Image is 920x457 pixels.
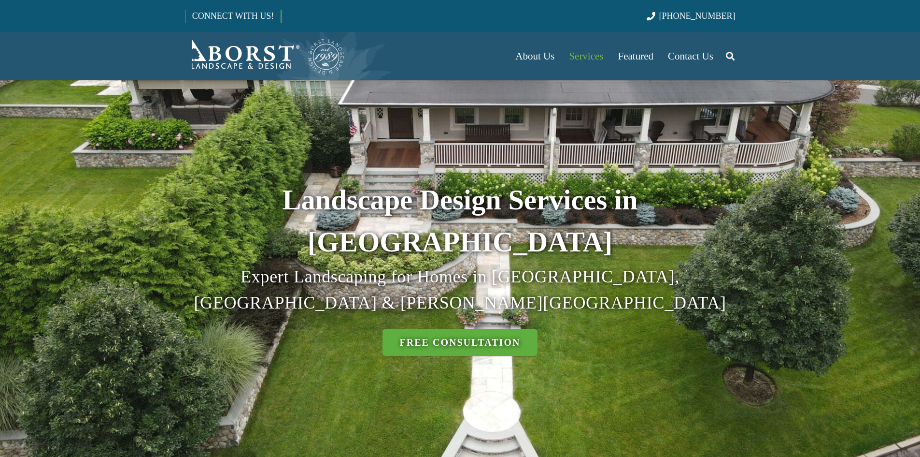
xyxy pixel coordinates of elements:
span: Contact Us [668,50,713,62]
a: Services [562,32,610,80]
a: Borst-Logo [185,37,345,75]
a: CONNECT WITH US! [185,4,281,28]
a: Search [721,44,740,68]
strong: Landscape Design Services in [GEOGRAPHIC_DATA] [282,184,637,258]
span: [PHONE_NUMBER] [659,11,736,21]
a: About Us [508,32,562,80]
a: [PHONE_NUMBER] [647,11,735,21]
span: About Us [515,50,554,62]
a: Contact Us [661,32,721,80]
span: Services [569,50,603,62]
span: Expert Landscaping for Homes in [GEOGRAPHIC_DATA], [GEOGRAPHIC_DATA] & [PERSON_NAME][GEOGRAPHIC_D... [194,267,726,312]
a: Featured [611,32,661,80]
span: Featured [618,50,653,62]
a: Free Consultation [382,329,538,356]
